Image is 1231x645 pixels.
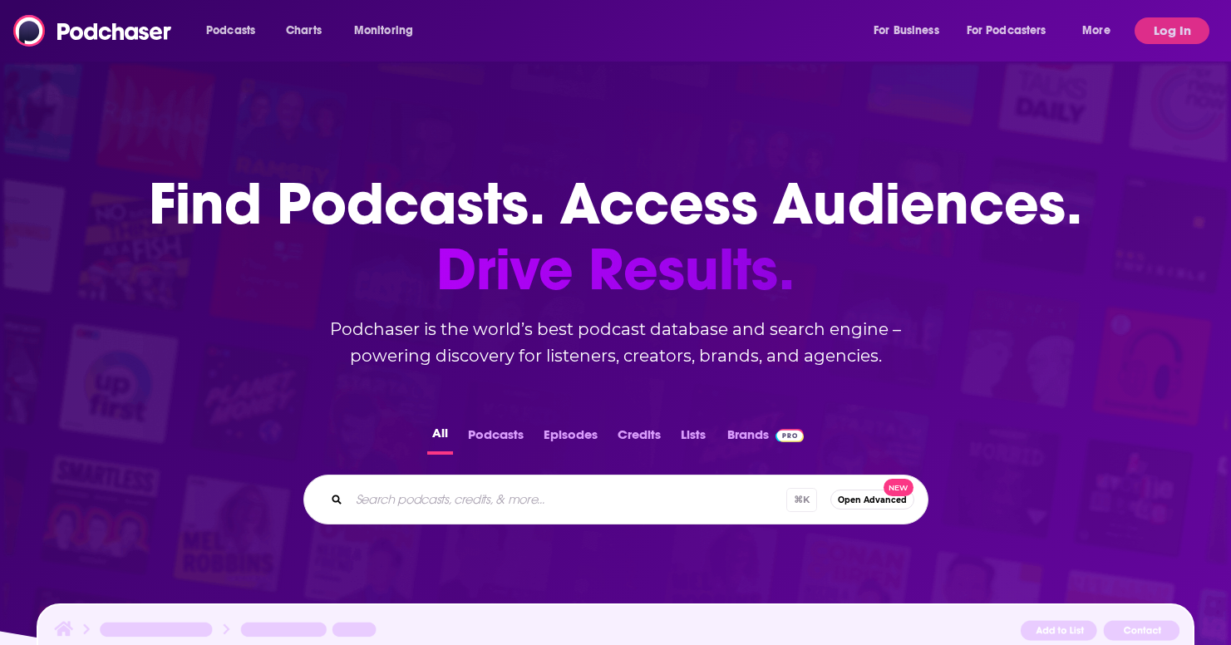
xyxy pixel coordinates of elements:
span: More [1082,19,1110,42]
button: Episodes [539,422,603,455]
button: Open AdvancedNew [830,490,914,510]
span: ⌘ K [786,488,817,512]
img: Podchaser Pro [776,429,805,442]
span: Charts [286,19,322,42]
button: open menu [194,17,277,44]
h1: Find Podcasts. Access Audiences. [149,171,1082,303]
span: For Podcasters [967,19,1046,42]
h2: Podchaser is the world’s best podcast database and search engine – powering discovery for listene... [283,316,948,369]
span: New [884,479,913,496]
span: Open Advanced [838,495,907,505]
span: Drive Results. [149,237,1082,303]
input: Search podcasts, credits, & more... [349,486,786,513]
button: open menu [956,17,1071,44]
button: open menu [342,17,435,44]
button: open menu [862,17,960,44]
button: Log In [1135,17,1209,44]
button: Podcasts [463,422,529,455]
div: Search podcasts, credits, & more... [303,475,928,524]
span: Podcasts [206,19,255,42]
button: All [427,422,453,455]
button: Lists [676,422,711,455]
button: Credits [613,422,666,455]
img: Podchaser - Follow, Share and Rate Podcasts [13,15,173,47]
a: Charts [275,17,332,44]
a: BrandsPodchaser Pro [727,422,805,455]
span: For Business [874,19,939,42]
span: Monitoring [354,19,413,42]
button: open menu [1071,17,1131,44]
